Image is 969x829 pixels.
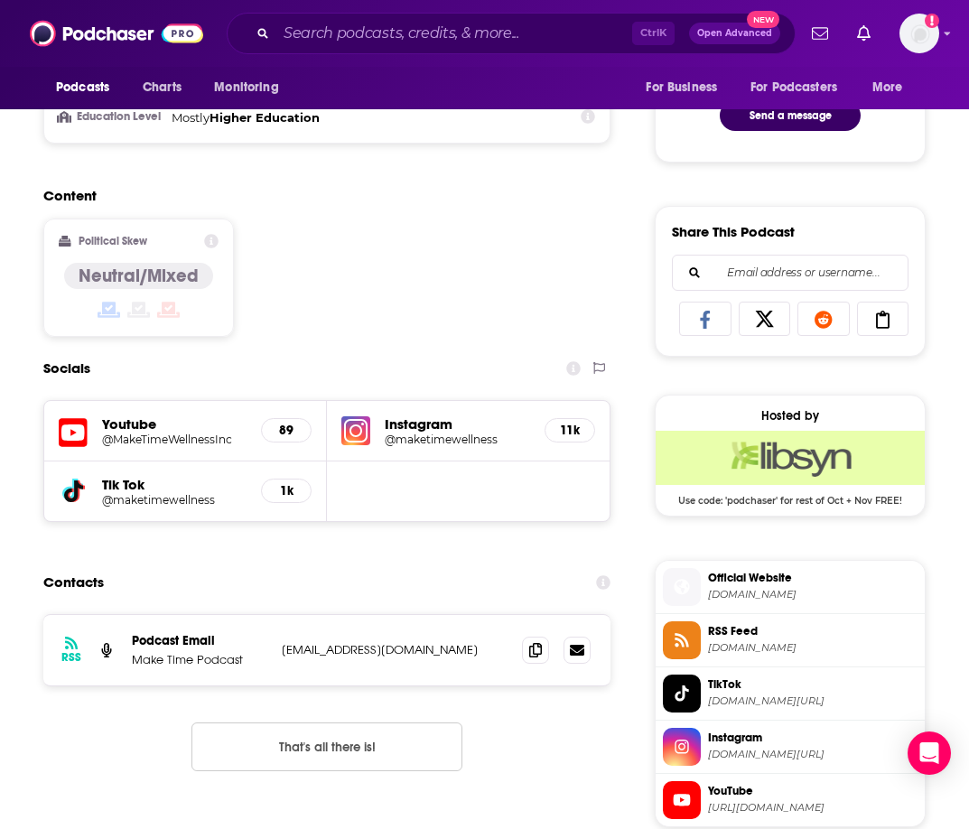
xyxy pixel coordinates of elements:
button: open menu [201,70,302,105]
button: Nothing here. [191,722,462,771]
span: tiktok.com/@maketimewellness [708,694,918,708]
span: https://www.youtube.com/@MakeTimeWellnessInc [708,801,918,815]
span: For Business [646,75,717,100]
h3: RSS [61,650,81,665]
a: Share on Facebook [679,302,731,336]
p: Podcast Email [132,633,267,648]
h3: Education Level [59,111,164,123]
span: Mostly [172,110,210,125]
button: Show profile menu [899,14,939,53]
p: [EMAIL_ADDRESS][DOMAIN_NAME] [282,642,508,657]
button: Send a message [720,100,861,131]
img: Libsyn Deal: Use code: 'podchaser' for rest of Oct + Nov FREE! [656,431,925,485]
a: Copy Link [857,302,909,336]
svg: Add a profile image [925,14,939,28]
h5: Youtube [102,415,247,433]
h5: 11k [560,423,580,438]
a: Show notifications dropdown [850,18,878,49]
a: RSS Feed[DOMAIN_NAME] [663,621,918,659]
button: Open AdvancedNew [689,23,780,44]
span: Charts [143,75,182,100]
span: More [872,75,903,100]
button: open menu [43,70,133,105]
a: Instagram[DOMAIN_NAME][URL] [663,728,918,766]
h4: Neutral/Mixed [79,265,199,287]
img: iconImage [341,416,370,445]
a: Share on Reddit [797,302,850,336]
span: Podcasts [56,75,109,100]
input: Search podcasts, credits, & more... [276,19,632,48]
span: maketimewellness.com [708,588,918,601]
span: feeds.libsyn.com [708,641,918,655]
span: TikTok [708,676,918,693]
div: Open Intercom Messenger [908,731,951,775]
span: Official Website [708,570,918,586]
a: YouTube[URL][DOMAIN_NAME] [663,781,918,819]
span: RSS Feed [708,623,918,639]
img: User Profile [899,14,939,53]
a: @MakeTimeWellnessInc [102,433,247,446]
input: Email address or username... [687,256,893,290]
span: Use code: 'podchaser' for rest of Oct + Nov FREE! [656,485,925,507]
a: Show notifications dropdown [805,18,835,49]
div: Search followers [672,255,908,291]
a: Official Website[DOMAIN_NAME] [663,568,918,606]
h2: Socials [43,351,90,386]
span: Instagram [708,730,918,746]
a: TikTok[DOMAIN_NAME][URL] [663,675,918,713]
h2: Content [43,187,596,204]
div: Search podcasts, credits, & more... [227,13,796,54]
span: Monitoring [214,75,278,100]
h5: 1k [276,483,296,498]
a: Charts [131,70,192,105]
button: open menu [633,70,740,105]
a: @maketimewellness [385,433,530,446]
h3: Share This Podcast [672,223,795,240]
p: Make Time Podcast [132,652,267,667]
span: New [747,11,779,28]
img: Podchaser - Follow, Share and Rate Podcasts [30,16,203,51]
span: Open Advanced [697,29,772,38]
h2: Political Skew [79,235,147,247]
a: Libsyn Deal: Use code: 'podchaser' for rest of Oct + Nov FREE! [656,431,925,505]
span: Ctrl K [632,22,675,45]
button: open menu [739,70,863,105]
span: Higher Education [210,110,320,125]
span: YouTube [708,783,918,799]
h5: Instagram [385,415,530,433]
a: @maketimewellness [102,493,247,507]
h5: 89 [276,423,296,438]
h2: Contacts [43,565,104,600]
a: Share on X/Twitter [739,302,791,336]
div: Hosted by [656,408,925,424]
button: open menu [860,70,926,105]
span: Logged in as Ashley_Beenen [899,14,939,53]
span: For Podcasters [750,75,837,100]
span: instagram.com/maketimewellness [708,748,918,761]
h5: Tik Tok [102,476,247,493]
